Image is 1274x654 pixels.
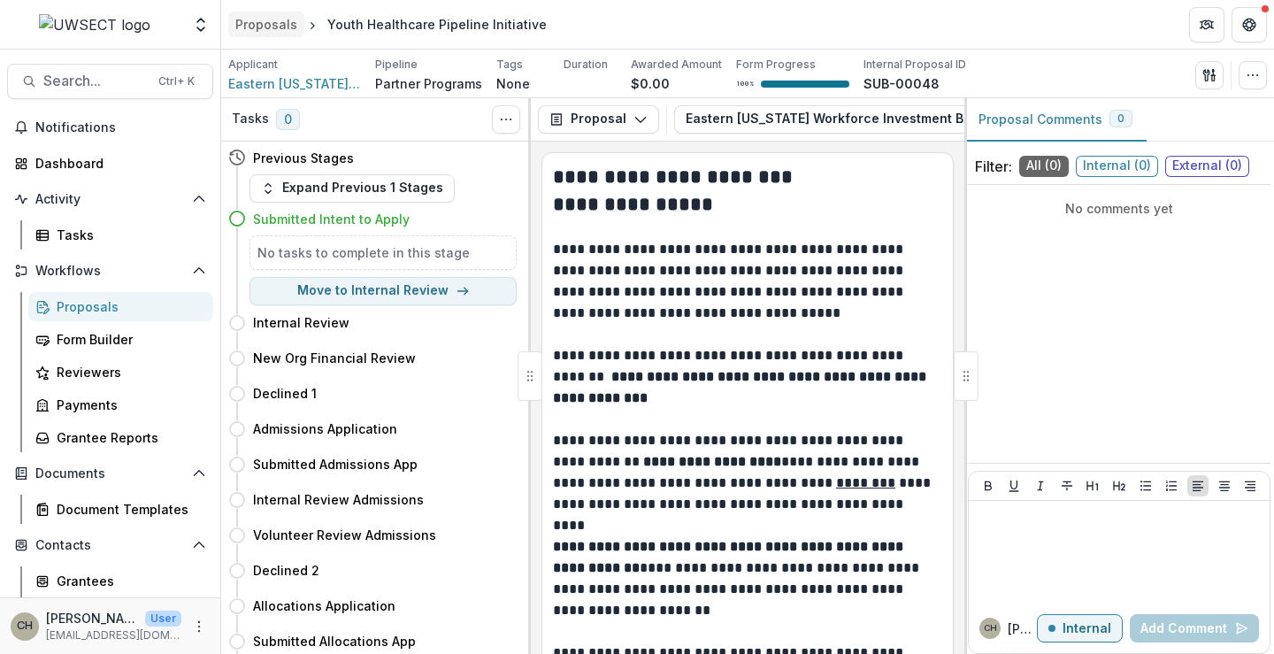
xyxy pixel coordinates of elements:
[496,74,530,93] p: None
[253,349,416,367] h4: New Org Financial Review
[1019,156,1069,177] span: All ( 0 )
[57,363,199,381] div: Reviewers
[7,113,213,142] button: Notifications
[253,210,410,228] h4: Submitted Intent to Apply
[1189,7,1224,42] button: Partners
[28,390,213,419] a: Payments
[7,257,213,285] button: Open Workflows
[57,500,199,519] div: Document Templates
[7,185,213,213] button: Open Activity
[188,616,210,637] button: More
[7,149,213,178] a: Dashboard
[1076,156,1158,177] span: Internal ( 0 )
[1187,475,1209,496] button: Align Left
[863,57,966,73] p: Internal Proposal ID
[28,325,213,354] a: Form Builder
[235,15,297,34] div: Proposals
[1214,475,1235,496] button: Align Center
[736,78,754,90] p: 100 %
[46,609,138,627] p: [PERSON_NAME]
[188,7,213,42] button: Open entity switcher
[1165,156,1249,177] span: External ( 0 )
[35,120,206,135] span: Notifications
[145,611,181,627] p: User
[43,73,148,89] span: Search...
[7,531,213,559] button: Open Contacts
[35,192,185,207] span: Activity
[39,14,150,35] img: UWSECT logo
[35,466,185,481] span: Documents
[7,459,213,488] button: Open Documents
[1109,475,1130,496] button: Heading 2
[253,490,424,509] h4: Internal Review Admissions
[253,526,436,544] h4: Volunteer Review Admissions
[228,12,554,37] nav: breadcrumb
[1082,475,1103,496] button: Heading 1
[28,495,213,524] a: Document Templates
[1063,621,1111,636] p: Internal
[57,330,199,349] div: Form Builder
[1003,475,1025,496] button: Underline
[1232,7,1267,42] button: Get Help
[978,475,999,496] button: Bold
[964,98,1147,142] button: Proposal Comments
[28,358,213,387] a: Reviewers
[736,57,816,73] p: Form Progress
[253,419,397,438] h4: Admissions Application
[253,149,354,167] h4: Previous Stages
[538,105,659,134] button: Proposal
[35,154,199,173] div: Dashboard
[35,538,185,553] span: Contacts
[28,292,213,321] a: Proposals
[631,74,670,93] p: $0.00
[375,57,418,73] p: Pipeline
[1056,475,1078,496] button: Strike
[249,174,455,203] button: Expand Previous 1 Stages
[28,423,213,452] a: Grantee Reports
[253,596,395,615] h4: Allocations Application
[57,572,199,590] div: Grantees
[257,243,509,262] h5: No tasks to complete in this stage
[17,620,33,632] div: Carli Herz
[228,57,278,73] p: Applicant
[155,72,198,91] div: Ctrl + K
[253,384,317,403] h4: Declined 1
[1239,475,1261,496] button: Align Right
[1030,475,1051,496] button: Italicize
[975,156,1012,177] p: Filter:
[253,455,418,473] h4: Submitted Admissions App
[28,220,213,250] a: Tasks
[35,264,185,279] span: Workflows
[253,632,416,650] h4: Submitted Allocations App
[232,112,269,127] h3: Tasks
[564,57,608,73] p: Duration
[975,199,1263,218] p: No comments yet
[276,109,300,130] span: 0
[249,277,517,305] button: Move to Internal Review
[863,74,940,93] p: SUB-00048
[631,57,722,73] p: Awarded Amount
[1037,614,1123,642] button: Internal
[7,64,213,99] button: Search...
[57,428,199,447] div: Grantee Reports
[228,12,304,37] a: Proposals
[496,57,523,73] p: Tags
[492,105,520,134] button: Toggle View Cancelled Tasks
[253,561,319,580] h4: Declined 2
[57,226,199,244] div: Tasks
[375,74,482,93] p: Partner Programs
[1008,619,1037,638] p: [PERSON_NAME]
[28,566,213,596] a: Grantees
[327,15,547,34] div: Youth Healthcare Pipeline Initiative
[57,297,199,316] div: Proposals
[46,627,181,643] p: [EMAIL_ADDRESS][DOMAIN_NAME]
[1161,475,1182,496] button: Ordered List
[1135,475,1156,496] button: Bullet List
[984,624,997,633] div: Carli Herz
[1117,112,1124,125] span: 0
[1130,614,1259,642] button: Add Comment
[57,396,199,414] div: Payments
[253,313,349,332] h4: Internal Review
[228,74,361,93] a: Eastern [US_STATE] Workforce Investment Board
